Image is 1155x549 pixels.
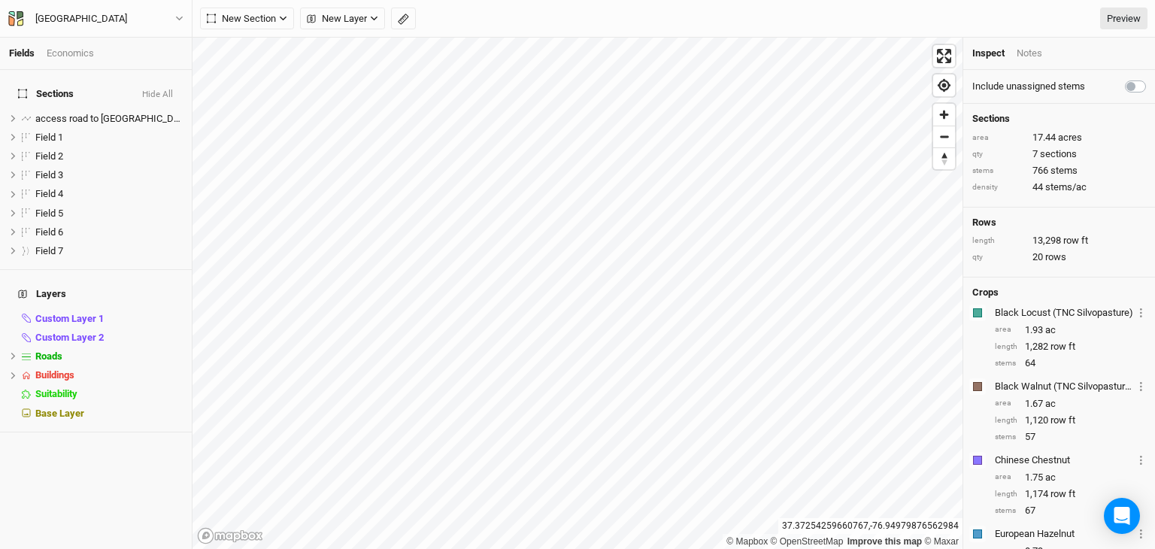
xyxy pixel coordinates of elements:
div: qty [972,149,1025,160]
span: Roads [35,350,62,362]
div: Field 7 [35,245,183,257]
button: Crop Usage [1136,451,1146,469]
span: Sections [18,88,74,100]
span: acres [1058,131,1082,144]
div: Chinese Chestnut [995,453,1133,467]
a: OpenStreetMap [771,536,844,547]
div: Economics [47,47,94,60]
div: Peace Hill Farm [35,11,127,26]
button: Find my location [933,74,955,96]
a: Preview [1100,8,1147,30]
div: 67 [995,504,1146,517]
div: 13,298 [972,234,1146,247]
div: European Hazelnut [995,527,1133,541]
div: Suitability [35,388,183,400]
span: sections [1040,147,1077,161]
div: 37.37254259660767 , -76.94979876562984 [778,518,962,534]
button: Enter fullscreen [933,45,955,67]
a: Improve this map [847,536,922,547]
span: stems [1050,164,1078,177]
div: 766 [972,164,1146,177]
div: 1.75 [995,471,1146,484]
div: Notes [1017,47,1042,60]
div: Open Intercom Messenger [1104,498,1140,534]
span: Field 3 [35,169,63,180]
label: Include unassigned stems [972,80,1085,93]
div: stems [995,505,1017,517]
div: stems [972,165,1025,177]
span: row ft [1050,414,1075,427]
a: Mapbox [726,536,768,547]
span: Buildings [35,369,74,381]
div: 1.67 [995,397,1146,411]
div: density [972,182,1025,193]
a: Mapbox logo [197,527,263,544]
div: [GEOGRAPHIC_DATA] [35,11,127,26]
button: Crop Usage [1136,304,1146,321]
h4: Layers [9,279,183,309]
button: Hide All [141,89,174,100]
a: Maxar [924,536,959,547]
div: 1,174 [995,487,1146,501]
span: Suitability [35,388,77,399]
h4: Sections [972,113,1146,125]
span: New Layer [307,11,367,26]
div: 1,120 [995,414,1146,427]
div: qty [972,252,1025,263]
div: Field 3 [35,169,183,181]
h4: Rows [972,217,1146,229]
button: Zoom out [933,126,955,147]
button: Crop Usage [1136,525,1146,542]
button: Shortcut: M [391,8,416,30]
canvas: Map [192,38,962,549]
div: Roads [35,350,183,362]
span: row ft [1050,487,1075,501]
div: length [972,235,1025,247]
button: Reset bearing to north [933,147,955,169]
span: rows [1045,250,1066,264]
button: New Section [200,8,294,30]
span: stems/ac [1045,180,1087,194]
div: Field 4 [35,188,183,200]
span: ac [1045,397,1056,411]
span: Field 2 [35,150,63,162]
span: ac [1045,323,1056,337]
div: area [995,324,1017,335]
div: stems [995,358,1017,369]
div: Field 5 [35,208,183,220]
div: 20 [972,250,1146,264]
span: Field 5 [35,208,63,219]
div: Custom Layer 2 [35,332,183,344]
div: Inspect [972,47,1005,60]
button: [GEOGRAPHIC_DATA] [8,11,184,27]
div: 7 [972,147,1146,161]
div: Black Locust (TNC Silvopasture) [995,306,1133,320]
h4: Crops [972,287,999,299]
div: Field 2 [35,150,183,162]
div: Field 1 [35,132,183,144]
div: Field 6 [35,226,183,238]
div: 44 [972,180,1146,194]
div: stems [995,432,1017,443]
span: Field 4 [35,188,63,199]
button: Zoom in [933,104,955,126]
span: Field 1 [35,132,63,143]
span: row ft [1050,340,1075,353]
span: ac [1045,471,1056,484]
button: New Layer [300,8,385,30]
div: length [995,341,1017,353]
div: area [995,472,1017,483]
div: 1.93 [995,323,1146,337]
div: area [972,132,1025,144]
div: Custom Layer 1 [35,313,183,325]
div: area [995,398,1017,409]
span: New Section [207,11,276,26]
span: Custom Layer 1 [35,313,104,324]
span: row ft [1063,234,1088,247]
div: length [995,415,1017,426]
div: Base Layer [35,408,183,420]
